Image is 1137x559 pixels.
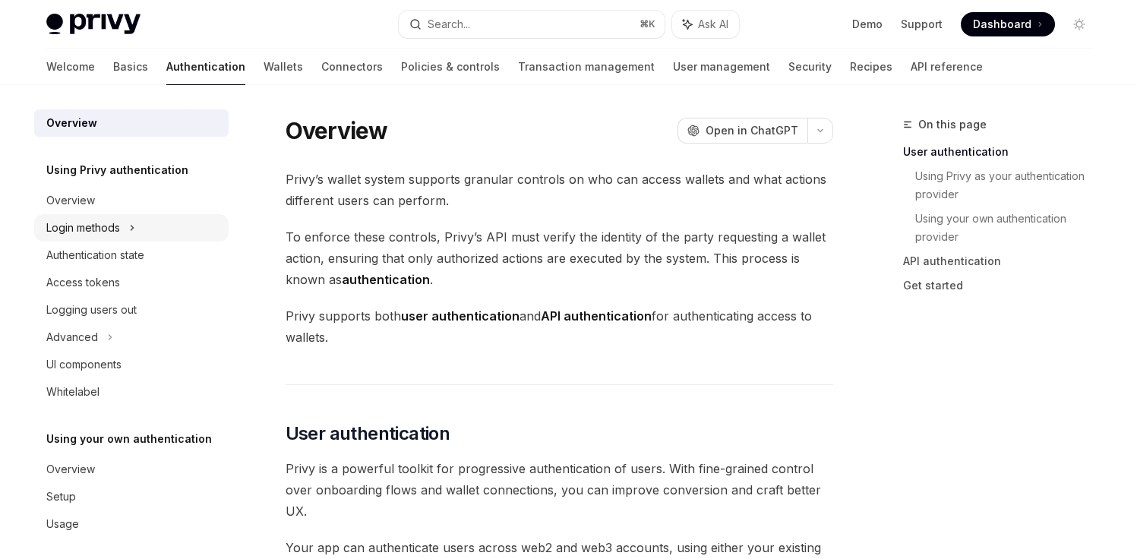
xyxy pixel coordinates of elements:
strong: user authentication [401,308,520,324]
span: Open in ChatGPT [706,123,798,138]
div: Login methods [46,219,120,237]
span: ⌘ K [640,18,655,30]
a: Transaction management [518,49,655,85]
a: Connectors [321,49,383,85]
a: Demo [852,17,883,32]
span: User authentication [286,422,450,446]
strong: authentication [342,272,430,287]
a: Access tokens [34,269,229,296]
a: Wallets [264,49,303,85]
a: Authentication state [34,242,229,269]
button: Open in ChatGPT [677,118,807,144]
a: Using Privy as your authentication provider [915,164,1104,207]
div: Overview [46,114,97,132]
a: Support [901,17,943,32]
h5: Using Privy authentication [46,161,188,179]
a: User authentication [903,140,1104,164]
button: Ask AI [672,11,739,38]
a: Get started [903,273,1104,298]
span: Privy’s wallet system supports granular controls on who can access wallets and what actions diffe... [286,169,833,211]
div: Logging users out [46,301,137,319]
div: Whitelabel [46,383,99,401]
span: To enforce these controls, Privy’s API must verify the identity of the party requesting a wallet ... [286,226,833,290]
span: On this page [918,115,987,134]
a: Setup [34,483,229,510]
div: Authentication state [46,246,144,264]
a: Security [788,49,832,85]
a: Using your own authentication provider [915,207,1104,249]
a: Overview [34,109,229,137]
a: Dashboard [961,12,1055,36]
a: Authentication [166,49,245,85]
span: Privy supports both and for authenticating access to wallets. [286,305,833,348]
a: Welcome [46,49,95,85]
div: UI components [46,355,122,374]
span: Dashboard [973,17,1031,32]
a: Logging users out [34,296,229,324]
a: Recipes [850,49,892,85]
div: Setup [46,488,76,506]
a: Basics [113,49,148,85]
a: User management [673,49,770,85]
strong: API authentication [541,308,652,324]
a: Whitelabel [34,378,229,406]
div: Usage [46,515,79,533]
a: Overview [34,456,229,483]
a: UI components [34,351,229,378]
a: API reference [911,49,983,85]
div: Search... [428,15,470,33]
div: Overview [46,460,95,478]
a: Policies & controls [401,49,500,85]
img: light logo [46,14,141,35]
div: Overview [46,191,95,210]
a: API authentication [903,249,1104,273]
h5: Using your own authentication [46,430,212,448]
button: Search...⌘K [399,11,665,38]
div: Advanced [46,328,98,346]
a: Usage [34,510,229,538]
span: Ask AI [698,17,728,32]
a: Overview [34,187,229,214]
button: Toggle dark mode [1067,12,1091,36]
div: Access tokens [46,273,120,292]
h1: Overview [286,117,388,144]
span: Privy is a powerful toolkit for progressive authentication of users. With fine-grained control ov... [286,458,833,522]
